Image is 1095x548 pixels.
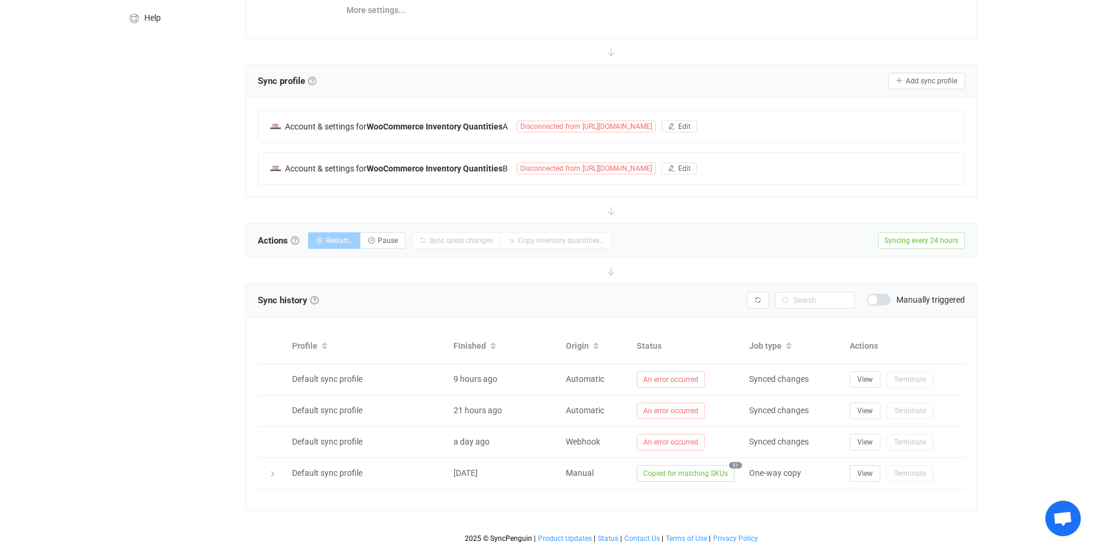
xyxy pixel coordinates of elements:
button: Edit [662,163,697,174]
b: WooCommerce Inventory Quantities [367,164,503,173]
button: Pause [360,232,406,249]
button: View [850,465,880,482]
a: View [850,468,880,478]
span: 21 hours ago [453,406,502,415]
span: Default sync profile [292,437,362,446]
span: Synced changes [749,406,809,415]
span: Syncing every 24 hours [878,232,965,249]
span: An error occurred [637,371,705,388]
button: Restart… [308,232,361,249]
div: Open chat [1045,501,1081,536]
img: woo-commerce.png [270,121,281,132]
span: Synced changes [749,437,809,446]
button: Terminate [886,434,934,450]
span: Default sync profile [292,406,362,415]
button: Terminate [886,371,934,388]
input: Search [775,292,855,309]
span: Terminate [894,375,926,384]
span: One-way copy [749,468,801,478]
span: Sync profile [258,72,316,90]
a: View [850,437,880,446]
span: Account & settings for [285,122,367,131]
span: Default sync profile [292,374,362,384]
span: Pause [378,236,398,245]
span: Sync history [258,295,307,306]
button: Terminate [886,403,934,419]
div: Webhook [560,435,631,449]
span: Sync latest changes [429,236,493,245]
div: Finished [448,336,560,356]
span: An error occurred [637,403,705,419]
span: Actions [258,232,299,249]
a: View [850,374,880,384]
a: Product Updates [537,534,592,543]
span: Default sync profile [292,468,362,478]
span: 51 [729,462,742,468]
span: Status [598,534,618,543]
div: Automatic [560,404,631,417]
div: Origin [560,336,631,356]
span: Terminate [894,407,926,415]
span: Restart… [326,236,353,245]
b: WooCommerce Inventory Quantities [367,122,503,131]
span: B [285,164,508,173]
div: Status [631,339,743,353]
span: Product Updates [538,534,592,543]
div: Profile [286,336,448,356]
span: View [857,438,873,446]
span: | [709,534,711,543]
button: Add sync profile [888,73,965,89]
a: Contact Us [624,534,660,543]
span: Disconnected from [URL][DOMAIN_NAME] [517,163,656,174]
a: Help [115,1,234,34]
span: Copy inventory quantities… [518,236,604,245]
img: woo-commerce.png [270,163,281,174]
button: View [850,434,880,450]
span: Account & settings for [285,164,367,173]
button: Terminate [886,465,934,482]
a: View [850,406,880,415]
span: 2025 © SyncPenguin [465,534,532,543]
button: View [850,403,880,419]
button: Edit [662,121,697,132]
span: Disconnected from [URL][DOMAIN_NAME] [517,121,656,132]
span: Add sync profile [906,77,957,85]
span: 9 hours ago [453,374,497,384]
span: A [285,122,508,131]
button: Sync latest changes [412,232,501,249]
span: Edit [678,122,691,131]
span: Synced changes [749,374,809,384]
span: View [857,469,873,478]
span: | [662,534,663,543]
div: Automatic [560,372,631,386]
button: View [850,371,880,388]
a: Status [597,534,619,543]
button: Copy inventory quantities… [500,232,612,249]
a: Privacy Policy [712,534,759,543]
span: | [594,534,595,543]
span: View [857,407,873,415]
div: Actions [844,339,965,353]
span: [DATE] [453,468,478,478]
div: Job type [743,336,844,356]
span: An error occurred [637,434,705,450]
span: Help [144,14,161,23]
span: Privacy Policy [713,534,758,543]
span: Edit [678,164,691,173]
span: Manually triggered [896,296,965,304]
span: Copied for matching SKUs [637,465,734,482]
span: | [534,534,536,543]
a: Terms of Use [665,534,708,543]
span: Terminate [894,469,926,478]
span: Terminate [894,438,926,446]
span: | [620,534,622,543]
div: Manual [560,466,631,480]
span: View [857,375,873,384]
span: a day ago [453,437,490,446]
